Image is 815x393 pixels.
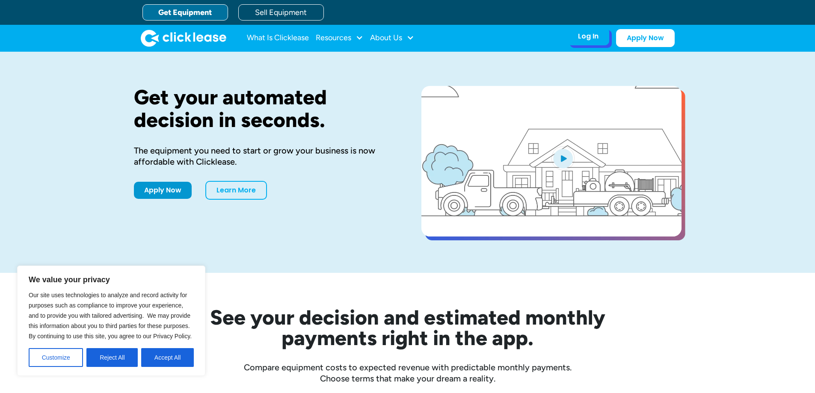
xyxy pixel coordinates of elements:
div: Log In [578,32,599,41]
div: Resources [316,30,363,47]
a: open lightbox [421,86,682,236]
button: Customize [29,348,83,367]
div: The equipment you need to start or grow your business is now affordable with Clicklease. [134,145,394,167]
a: Get Equipment [142,4,228,21]
a: Learn More [205,181,267,200]
h2: See your decision and estimated monthly payments right in the app. [168,307,647,348]
div: We value your privacy [17,266,205,376]
a: home [141,30,226,47]
img: Blue play button logo on a light blue circular background [551,146,575,170]
button: Reject All [86,348,138,367]
img: Clicklease logo [141,30,226,47]
span: Our site uses technologies to analyze and record activity for purposes such as compliance to impr... [29,292,192,340]
h1: Get your automated decision in seconds. [134,86,394,131]
div: Compare equipment costs to expected revenue with predictable monthly payments. Choose terms that ... [134,362,682,384]
a: What Is Clicklease [247,30,309,47]
div: About Us [370,30,414,47]
a: Apply Now [616,29,675,47]
a: Apply Now [134,182,192,199]
p: We value your privacy [29,275,194,285]
a: Sell Equipment [238,4,324,21]
button: Accept All [141,348,194,367]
